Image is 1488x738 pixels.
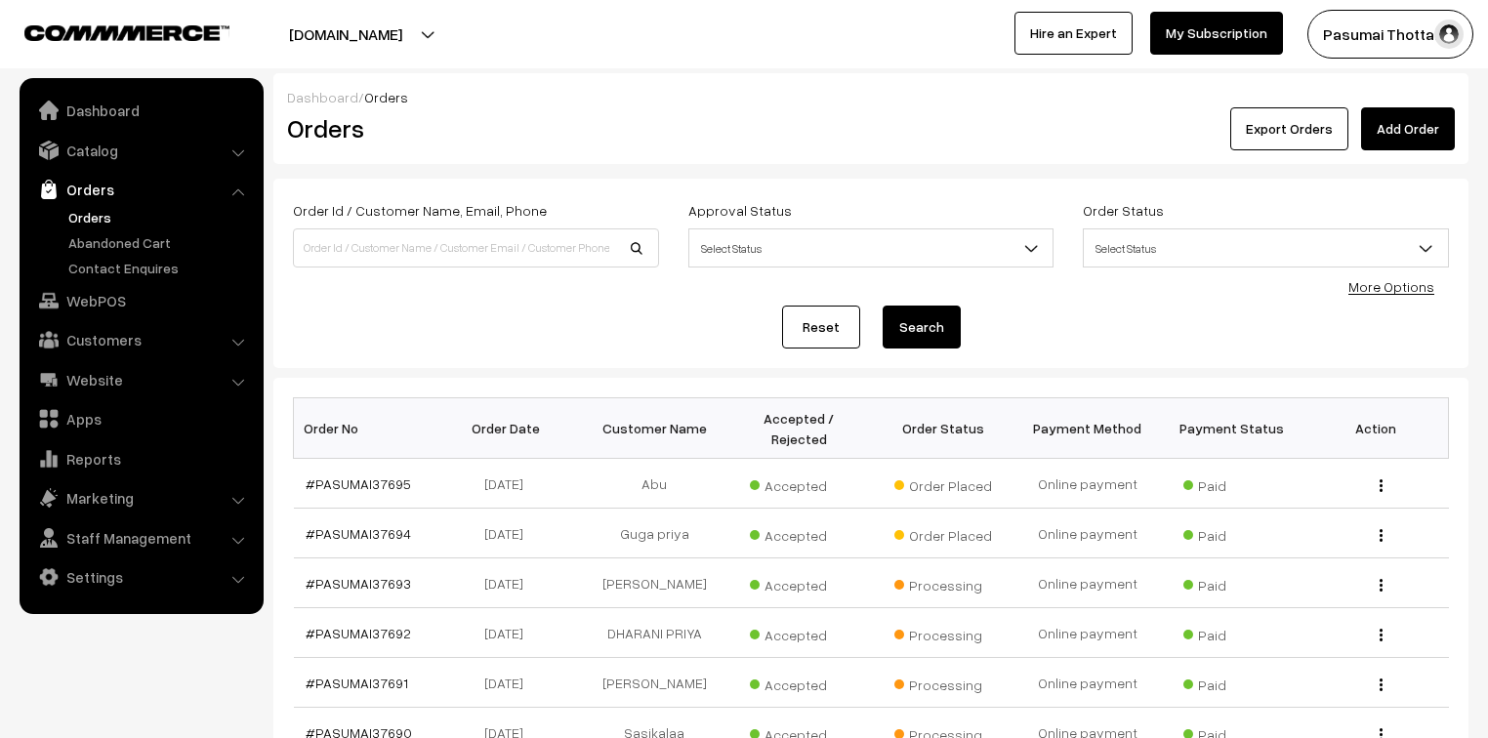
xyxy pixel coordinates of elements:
a: #PASUMAI37694 [306,525,411,542]
th: Action [1304,398,1449,459]
span: Select Status [1084,231,1448,266]
td: [PERSON_NAME] [582,658,726,708]
img: Menu [1380,579,1383,592]
a: #PASUMAI37692 [306,625,411,641]
td: Online payment [1015,658,1160,708]
td: [DATE] [437,558,582,608]
button: Export Orders [1230,107,1348,150]
span: Accepted [750,471,847,496]
td: Online payment [1015,459,1160,509]
a: Add Order [1361,107,1455,150]
a: Dashboard [24,93,257,128]
img: Menu [1380,678,1383,691]
span: Processing [894,570,992,595]
img: Menu [1380,529,1383,542]
a: Hire an Expert [1014,12,1133,55]
th: Order Status [871,398,1015,459]
img: Menu [1380,629,1383,641]
span: Accepted [750,520,847,546]
td: [DATE] [437,658,582,708]
td: Online payment [1015,558,1160,608]
td: [DATE] [437,608,582,658]
td: [DATE] [437,459,582,509]
a: Customers [24,322,257,357]
label: Approval Status [688,200,792,221]
span: Paid [1183,570,1281,595]
td: [PERSON_NAME] [582,558,726,608]
div: / [287,87,1455,107]
span: Select Status [689,231,1054,266]
a: Settings [24,559,257,594]
span: Accepted [750,620,847,645]
span: Processing [894,670,992,695]
a: #PASUMAI37695 [306,475,411,492]
input: Order Id / Customer Name / Customer Email / Customer Phone [293,228,659,267]
th: Customer Name [582,398,726,459]
a: My Subscription [1150,12,1283,55]
th: Payment Method [1015,398,1160,459]
img: COMMMERCE [24,25,229,40]
span: Accepted [750,570,847,595]
a: Catalog [24,133,257,168]
button: Search [883,306,961,348]
a: #PASUMAI37691 [306,675,408,691]
label: Order Status [1083,200,1164,221]
td: Online payment [1015,509,1160,558]
th: Order Date [437,398,582,459]
td: Online payment [1015,608,1160,658]
a: More Options [1348,278,1434,295]
a: Reports [24,441,257,476]
th: Order No [294,398,438,459]
a: Staff Management [24,520,257,555]
a: Contact Enquires [63,258,257,278]
span: Paid [1183,620,1281,645]
span: Paid [1183,471,1281,496]
th: Payment Status [1160,398,1304,459]
span: Order Placed [894,520,992,546]
th: Accepted / Rejected [726,398,871,459]
h2: Orders [287,113,657,143]
span: Accepted [750,670,847,695]
td: [DATE] [437,509,582,558]
a: #PASUMAI37693 [306,575,411,592]
a: Orders [63,207,257,227]
td: Guga priya [582,509,726,558]
a: Reset [782,306,860,348]
span: Select Status [1083,228,1449,267]
button: Pasumai Thotta… [1307,10,1473,59]
td: DHARANI PRIYA [582,608,726,658]
label: Order Id / Customer Name, Email, Phone [293,200,547,221]
a: Orders [24,172,257,207]
a: Dashboard [287,89,358,105]
a: Marketing [24,480,257,515]
button: [DOMAIN_NAME] [221,10,471,59]
span: Orders [364,89,408,105]
a: Website [24,362,257,397]
span: Select Status [688,228,1054,267]
td: Abu [582,459,726,509]
span: Paid [1183,670,1281,695]
img: Menu [1380,479,1383,492]
a: WebPOS [24,283,257,318]
img: user [1434,20,1464,49]
span: Paid [1183,520,1281,546]
a: Apps [24,401,257,436]
a: Abandoned Cart [63,232,257,253]
span: Processing [894,620,992,645]
span: Order Placed [894,471,992,496]
a: COMMMERCE [24,20,195,43]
